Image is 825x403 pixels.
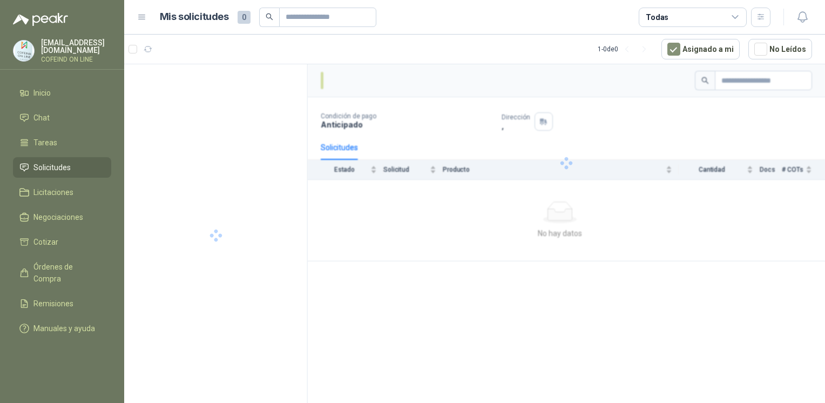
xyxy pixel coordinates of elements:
[13,232,111,252] a: Cotizar
[41,39,111,54] p: [EMAIL_ADDRESS][DOMAIN_NAME]
[33,137,57,149] span: Tareas
[13,108,111,128] a: Chat
[13,83,111,103] a: Inicio
[33,261,101,285] span: Órdenes de Compra
[160,9,229,25] h1: Mis solicitudes
[33,87,51,99] span: Inicio
[13,318,111,339] a: Manuales y ayuda
[238,11,251,24] span: 0
[646,11,668,23] div: Todas
[33,236,58,248] span: Cotizar
[13,157,111,178] a: Solicitudes
[13,182,111,203] a: Licitaciones
[13,13,68,26] img: Logo peakr
[13,293,111,314] a: Remisiones
[661,39,740,59] button: Asignado a mi
[33,323,95,334] span: Manuales y ayuda
[33,211,83,223] span: Negociaciones
[13,132,111,153] a: Tareas
[13,41,34,61] img: Company Logo
[598,41,653,58] div: 1 - 0 de 0
[13,257,111,289] a: Órdenes de Compra
[748,39,812,59] button: No Leídos
[33,162,71,173] span: Solicitudes
[33,112,50,124] span: Chat
[33,298,73,310] span: Remisiones
[33,186,73,198] span: Licitaciones
[266,13,273,21] span: search
[13,207,111,227] a: Negociaciones
[41,56,111,63] p: COFEIND ON LINE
